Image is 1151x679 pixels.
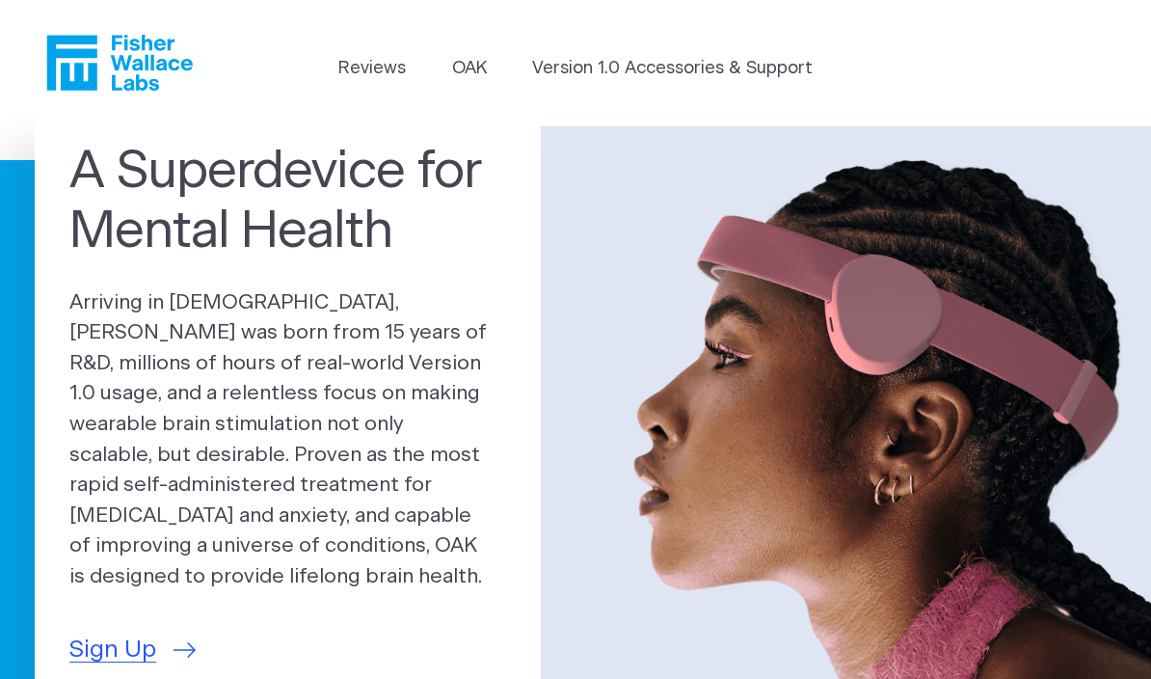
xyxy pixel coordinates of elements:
[69,633,196,668] a: Sign Up
[338,56,406,82] a: Reviews
[69,633,156,668] span: Sign Up
[69,287,506,592] p: Arriving in [DEMOGRAPHIC_DATA], [PERSON_NAME] was born from 15 years of R&D, millions of hours of...
[46,35,193,91] a: Fisher Wallace
[532,56,813,82] a: Version 1.0 Accessories & Support
[452,56,487,82] a: OAK
[69,143,506,262] h1: A Superdevice for Mental Health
